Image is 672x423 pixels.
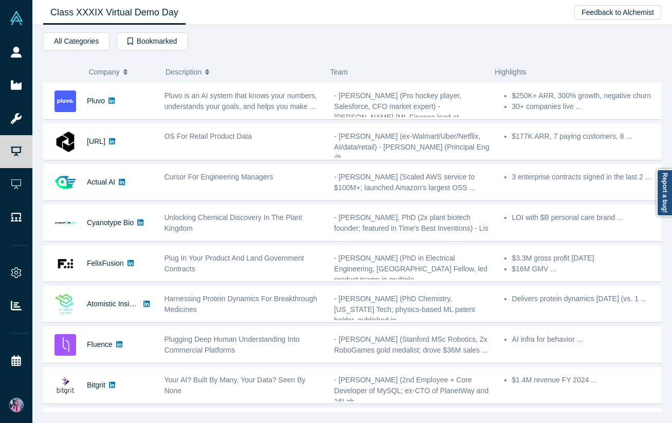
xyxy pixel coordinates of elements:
[87,381,105,389] a: Bitgrit
[165,335,300,354] span: Plugging Deep Human Understanding Into Commercial Platforms
[166,61,202,83] span: Description
[87,137,105,145] a: [URL]
[165,173,274,181] span: Cursor For Engineering Managers
[89,61,120,83] span: Company
[657,169,672,216] a: Report a bug!
[574,5,661,20] button: Feedback to Alchemist
[87,259,124,267] a: FelixFusion
[55,334,76,356] img: Fluence's Logo
[55,131,76,153] img: Atronous.ai's Logo
[43,1,186,25] a: Class XXXIX Virtual Demo Day
[334,376,488,406] span: - [PERSON_NAME] (2nd Employee + Core Developer of MySQL; ex-CTO of PlanetWay and 16Lab, ...
[117,32,188,50] button: Bookmarked
[334,91,467,121] span: - [PERSON_NAME] (Pro hockey player, Salesforce, CFO market expert) - [PERSON_NAME] (ML Finance le...
[89,61,155,83] button: Company
[9,11,24,25] img: Alchemist Vault Logo
[334,254,487,284] span: - [PERSON_NAME] (PhD in Electrical Engineering, [GEOGRAPHIC_DATA] Fellow, led product teams in mu...
[512,90,663,101] li: $250K+ ARR, 300% growth, negative churn
[512,253,663,264] li: $3.3M gross profit [DATE]
[87,340,113,348] a: Fluence
[55,172,76,193] img: Actual AI's Logo
[165,254,304,273] span: Plug In Your Product And Land Government Contracts
[334,335,488,354] span: - [PERSON_NAME] (Stanford MSc Robotics, 2x RoboGames gold medalist; drove $36M sales ...
[55,293,76,315] img: Atomistic Insights's Logo
[512,375,663,385] p: $1.4M revenue FY 2024 ...
[330,68,348,76] span: Team
[87,178,115,186] a: Actual AI
[9,398,24,412] img: Alex Miguel's Account
[512,101,663,112] li: 30+ companies live ...
[165,132,252,140] span: OS For Retail Product Data
[495,68,526,76] span: Highlights
[87,97,105,105] a: Pluvo
[55,375,76,396] img: Bitgrit's Logo
[55,90,76,112] img: Pluvo's Logo
[334,173,476,192] span: - [PERSON_NAME] (Scaled AWS service to $100M+; launched Amazon's largest OSS ...
[166,61,319,83] button: Description
[87,300,143,308] a: Atomistic Insights
[165,91,317,111] span: Pluvo is an AI system that knows your numbers, understands your goals, and helps you make ...
[87,218,134,227] a: Cyanotype Bio
[165,376,306,395] span: Your AI? Built By Many. Your Data? Seen By None
[165,295,317,314] span: Harnessing Protein Dynamics For Breakthrough Medicines
[55,253,76,274] img: FelixFusion's Logo
[512,212,663,223] p: LOI with $B personal care brand ...
[512,131,663,142] p: $177K ARR, 7 paying customers, 8 ...
[55,212,76,234] img: Cyanotype Bio's Logo
[334,213,488,243] span: - [PERSON_NAME], PhD (2x plant biotech founder; featured in Time's Best Inventions) - Lis ...
[165,213,302,232] span: Unlocking Chemical Discovery In The Plant Kingdom
[512,172,663,182] p: 3 enterprise contracts signed in the last 2 ...
[43,32,110,50] button: All Categories
[512,334,663,345] p: AI infra for behavior ...
[512,264,663,274] li: $16M GMV ...
[334,295,475,324] span: - [PERSON_NAME] (PhD Chemistry, [US_STATE] Tech; physics-based ML patent holder, published in ...
[334,132,489,162] span: - [PERSON_NAME] (ex-Walmart/Uber/Netflix, AI/data/retail) - [PERSON_NAME] (Principal Eng @ ...
[512,293,663,304] p: Delivers protein dynamics [DATE] (vs. 1 ...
